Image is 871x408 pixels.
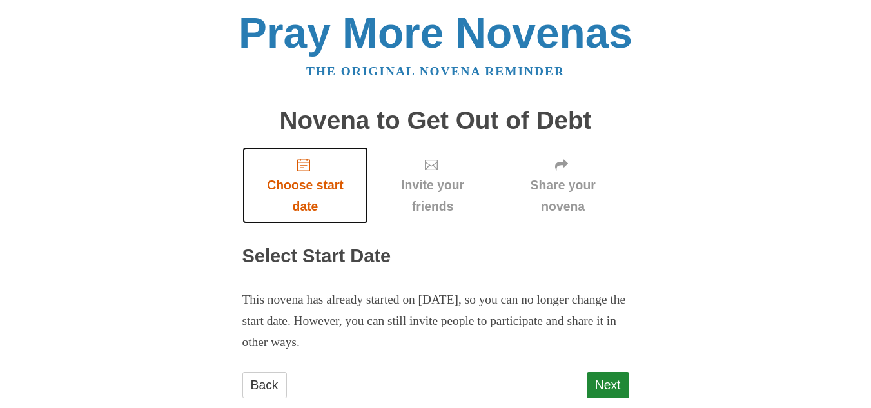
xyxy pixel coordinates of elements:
[497,147,629,224] a: Share your novena
[255,175,356,217] span: Choose start date
[510,175,616,217] span: Share your novena
[306,64,565,78] a: The original novena reminder
[368,147,496,224] a: Invite your friends
[381,175,484,217] span: Invite your friends
[239,9,632,57] a: Pray More Novenas
[242,107,629,135] h1: Novena to Get Out of Debt
[242,289,629,353] p: This novena has already started on [DATE], so you can no longer change the start date. However, y...
[242,372,287,398] a: Back
[587,372,629,398] a: Next
[242,147,369,224] a: Choose start date
[242,246,629,267] h2: Select Start Date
